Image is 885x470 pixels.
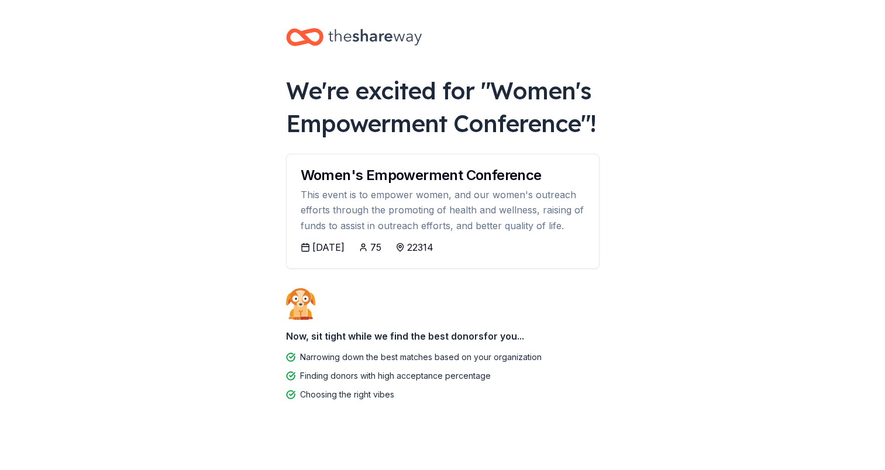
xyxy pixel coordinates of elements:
[286,74,600,140] div: We're excited for " Women's Empowerment Conference "!
[300,350,542,364] div: Narrowing down the best matches based on your organization
[286,288,315,319] img: Dog waiting patiently
[301,187,585,233] div: This event is to empower women, and our women's outreach efforts through the promoting of health ...
[312,240,345,254] div: [DATE]
[300,369,491,383] div: Finding donors with high acceptance percentage
[370,240,381,254] div: 75
[300,388,394,402] div: Choosing the right vibes
[286,324,600,348] div: Now, sit tight while we find the best donors for you...
[301,168,585,182] div: Women's Empowerment Conference
[407,240,433,254] div: 22314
